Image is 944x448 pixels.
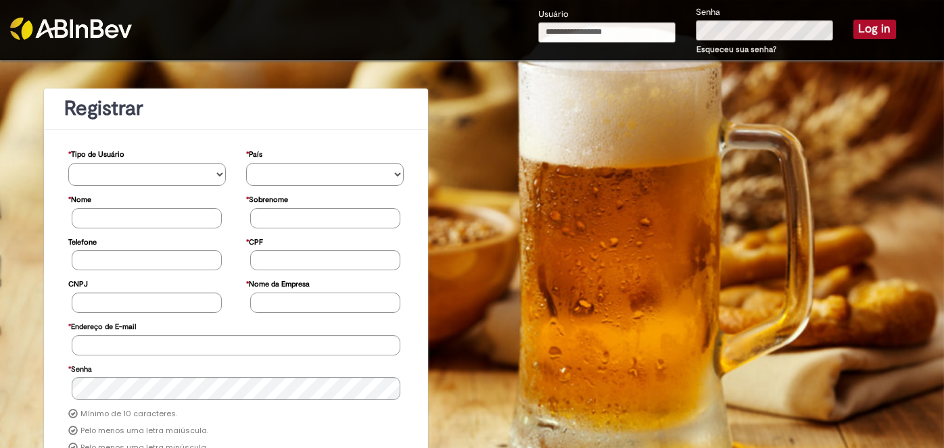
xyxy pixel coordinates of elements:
[538,8,569,21] label: Usuário
[80,426,208,437] label: Pelo menos uma letra maiúscula.
[68,231,97,251] label: Telefone
[697,44,776,55] a: Esqueceu sua senha?
[246,189,288,208] label: Sobrenome
[246,273,310,293] label: Nome da Empresa
[246,143,262,163] label: País
[64,97,408,120] h1: Registrar
[80,409,177,420] label: Mínimo de 10 caracteres.
[68,316,136,335] label: Endereço de E-mail
[68,273,88,293] label: CNPJ
[68,189,91,208] label: Nome
[246,231,263,251] label: CPF
[68,358,92,378] label: Senha
[10,18,132,40] img: ABInbev-white.png
[68,143,124,163] label: Tipo de Usuário
[696,6,720,19] label: Senha
[853,20,896,39] button: Log in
